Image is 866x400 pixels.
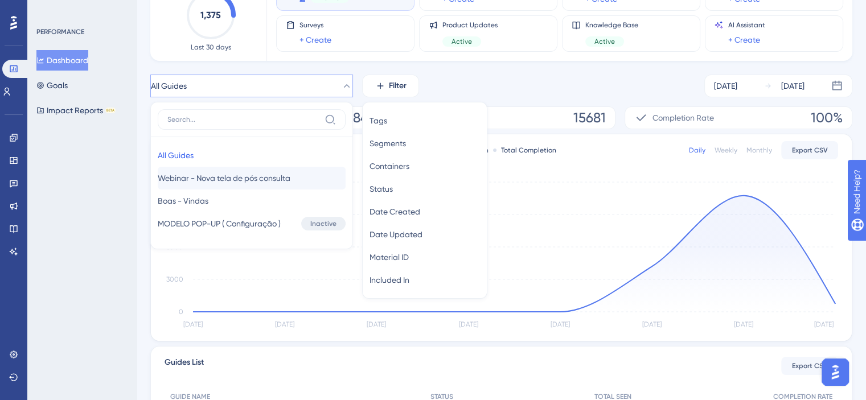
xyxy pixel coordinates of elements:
button: Webinar - Nova tela de pós consulta [158,167,346,189]
span: Inactive [310,219,336,228]
span: Export CSV [792,146,828,155]
button: Containers [370,155,480,178]
tspan: [DATE] [551,320,570,328]
button: Goals [36,75,68,96]
span: Need Help? [27,3,71,17]
button: All Guides [158,144,346,167]
text: 1,375 [200,10,221,20]
button: Impact ReportsBETA [36,100,116,121]
span: MODELO POP-UP ( Configuração ) [158,217,281,230]
span: AI Assistant [728,20,765,30]
span: Guides List [165,356,204,376]
input: Search... [167,115,320,124]
tspan: 0 [179,308,183,316]
a: + Create [728,33,760,47]
span: Date Created [370,205,420,218]
span: Knowledge Base [585,20,638,30]
div: Monthly [746,146,772,155]
span: 100% [811,109,843,127]
span: Containers [370,159,409,173]
span: Product Updates [442,20,498,30]
button: MODELO POP-UP ( Configuração )Inactive [158,212,346,235]
span: Active [452,37,472,46]
span: Active [594,37,615,46]
tspan: [DATE] [183,320,203,328]
tspan: [DATE] [367,320,386,328]
span: Surveys [299,20,331,30]
button: Date Created [370,200,480,223]
span: Material ID [370,250,409,264]
tspan: 3000 [166,275,183,283]
span: All Guides [151,79,187,93]
span: Date Updated [370,228,422,241]
button: Export CSV [781,357,838,375]
button: Segments [370,132,480,155]
tspan: [DATE] [642,320,662,328]
tspan: [DATE] [814,320,834,328]
div: [DATE] [781,79,805,93]
div: Total Completion [493,146,556,155]
button: All Guides [150,75,353,97]
button: Export CSV [781,141,838,159]
tspan: [DATE] [275,320,294,328]
div: Daily [689,146,705,155]
button: Boas - Vindas [158,189,346,212]
iframe: UserGuiding AI Assistant Launcher [818,355,852,389]
span: 15681 [573,109,606,127]
div: [DATE] [714,79,737,93]
a: + Create [299,33,331,47]
button: Filter [362,75,419,97]
tspan: [DATE] [458,320,478,328]
span: Filter [389,79,407,93]
button: Included In [370,269,480,291]
span: Included In [370,273,409,287]
div: BETA [105,108,116,113]
button: Dashboard [36,50,88,71]
span: Webinar - Nova tela de pós consulta [158,171,290,185]
span: Tags [370,114,387,127]
span: Last 30 days [191,43,231,52]
div: PERFORMANCE [36,27,84,36]
span: Boas - Vindas [158,194,208,208]
tspan: [DATE] [734,320,753,328]
button: Status [370,178,480,200]
span: Status [370,182,393,196]
span: Export CSV [792,361,828,370]
button: Tags [370,109,480,132]
button: Material ID [370,246,480,269]
span: Segments [370,137,406,150]
div: Weekly [715,146,737,155]
button: Date Updated [370,223,480,246]
span: Completion Rate [652,111,714,125]
span: All Guides [158,149,194,162]
tspan: 6000 [166,243,183,251]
